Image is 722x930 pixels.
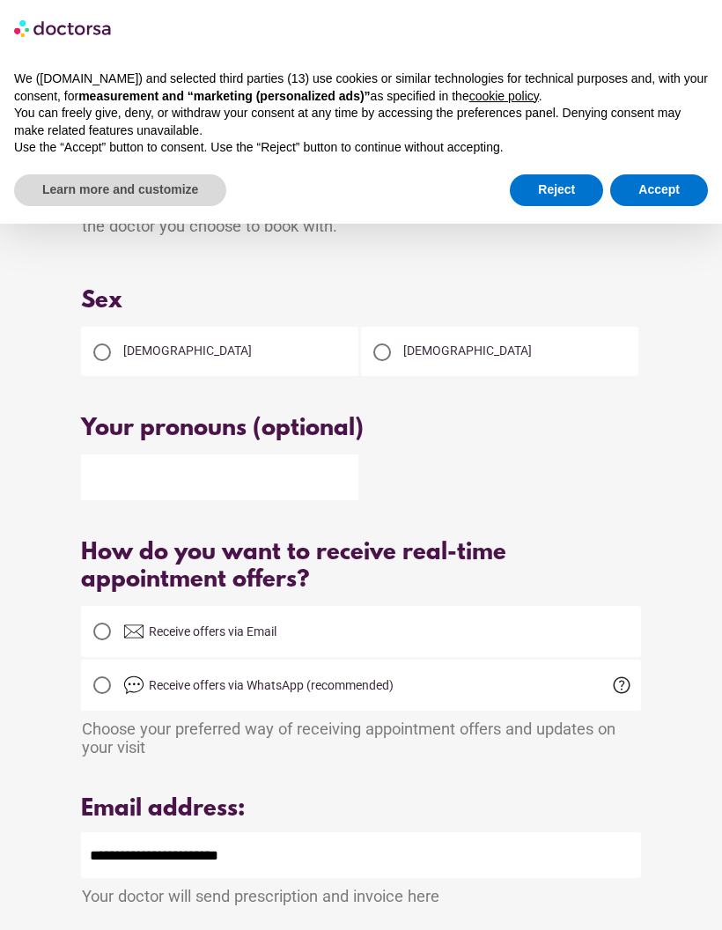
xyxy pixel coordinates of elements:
[123,621,144,642] img: email
[123,675,144,696] img: chat
[14,105,708,139] p: You can freely give, deny, or withdraw your consent at any time by accessing the preferences pane...
[81,711,640,757] div: Choose your preferred way of receiving appointment offers and updates on your visit
[78,89,370,103] strong: measurement and “marketing (personalized ads)”
[14,174,226,206] button: Learn more and customize
[81,540,640,594] div: How do you want to receive real-time appointment offers?
[81,796,640,823] div: Email address:
[81,288,640,315] div: Sex
[510,174,603,206] button: Reject
[149,624,276,638] span: Receive offers via Email
[610,174,708,206] button: Accept
[14,139,708,157] p: Use the “Accept” button to consent. Use the “Reject” button to continue without accepting.
[469,89,539,103] a: cookie policy
[81,416,640,443] div: Your pronouns (optional)
[14,70,708,105] p: We ([DOMAIN_NAME]) and selected third parties (13) use cookies or similar technologies for techni...
[81,878,640,905] div: Your doctor will send prescription and invoice here
[149,678,394,692] span: Receive offers via WhatsApp (recommended)
[403,343,532,358] span: [DEMOGRAPHIC_DATA]
[611,675,632,696] span: help
[14,14,113,42] img: logo
[123,343,252,358] span: [DEMOGRAPHIC_DATA]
